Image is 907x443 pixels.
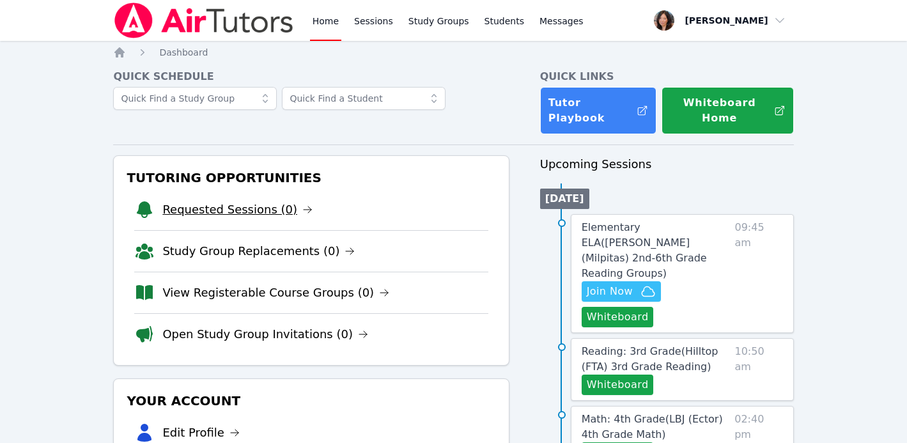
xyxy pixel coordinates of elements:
[582,345,718,373] span: Reading: 3rd Grade ( Hilltop (FTA) 3rd Grade Reading )
[582,220,730,281] a: Elementary ELA([PERSON_NAME] (Milpitas) 2nd-6th Grade Reading Groups)
[587,284,633,299] span: Join Now
[582,344,730,375] a: Reading: 3rd Grade(Hilltop (FTA) 3rd Grade Reading)
[582,307,654,327] button: Whiteboard
[162,284,389,302] a: View Registerable Course Groups (0)
[162,325,368,343] a: Open Study Group Invitations (0)
[734,344,782,395] span: 10:50 am
[162,424,240,442] a: Edit Profile
[159,47,208,58] span: Dashboard
[282,87,446,110] input: Quick Find a Student
[582,412,729,442] a: Math: 4th Grade(LBJ (Ector) 4th Grade Math)
[662,87,793,134] button: Whiteboard Home
[540,155,794,173] h3: Upcoming Sessions
[159,46,208,59] a: Dashboard
[540,189,589,209] li: [DATE]
[124,389,498,412] h3: Your Account
[734,220,782,327] span: 09:45 am
[113,46,793,59] nav: Breadcrumb
[539,15,584,27] span: Messages
[162,201,313,219] a: Requested Sessions (0)
[113,69,509,84] h4: Quick Schedule
[113,3,294,38] img: Air Tutors
[582,221,707,279] span: Elementary ELA ( [PERSON_NAME] (Milpitas) 2nd-6th Grade Reading Groups )
[582,281,661,302] button: Join Now
[124,166,498,189] h3: Tutoring Opportunities
[582,375,654,395] button: Whiteboard
[113,87,277,110] input: Quick Find a Study Group
[162,242,355,260] a: Study Group Replacements (0)
[540,87,657,134] a: Tutor Playbook
[540,69,794,84] h4: Quick Links
[582,413,723,440] span: Math: 4th Grade ( LBJ (Ector) 4th Grade Math )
